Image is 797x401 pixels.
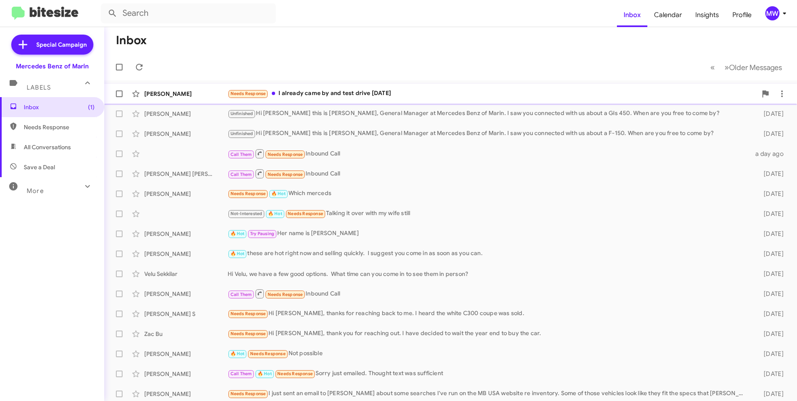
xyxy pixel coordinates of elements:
[258,371,272,376] span: 🔥 Hot
[231,191,266,196] span: Needs Response
[144,190,228,198] div: [PERSON_NAME]
[250,351,286,356] span: Needs Response
[228,189,750,198] div: Which merceds
[231,391,266,396] span: Needs Response
[27,187,44,195] span: More
[116,34,147,47] h1: Inbox
[231,311,266,316] span: Needs Response
[101,3,276,23] input: Search
[231,91,266,96] span: Needs Response
[231,331,266,336] span: Needs Response
[228,89,757,98] div: I already came by and test drive [DATE]
[750,170,790,178] div: [DATE]
[228,389,750,398] div: I just sent an email to [PERSON_NAME] about some searches I've run on the MB USA website re inven...
[706,59,787,76] nav: Page navigation example
[750,330,790,338] div: [DATE]
[729,63,782,72] span: Older Messages
[228,229,750,238] div: Her name is [PERSON_NAME]
[750,270,790,278] div: [DATE]
[24,143,71,151] span: All Conversations
[144,170,228,178] div: [PERSON_NAME] [PERSON_NAME]
[231,231,245,236] span: 🔥 Hot
[268,172,303,177] span: Needs Response
[705,59,720,76] button: Previous
[277,371,313,376] span: Needs Response
[231,371,252,376] span: Call Them
[144,90,228,98] div: [PERSON_NAME]
[228,369,750,378] div: Sorry just emailed. Thought text was sufficient
[719,59,787,76] button: Next
[24,163,55,171] span: Save a Deal
[228,129,750,138] div: Hi [PERSON_NAME] this is [PERSON_NAME], General Manager at Mercedes Benz of Marin. I saw you conn...
[231,351,245,356] span: 🔥 Hot
[144,370,228,378] div: [PERSON_NAME]
[228,148,750,159] div: Inbound Call
[16,62,89,70] div: Mercedes Benz of Marin
[228,288,750,299] div: Inbound Call
[250,231,274,236] span: Try Pausing
[231,211,263,216] span: Not-Interested
[228,349,750,358] div: Not possible
[144,110,228,118] div: [PERSON_NAME]
[231,131,253,136] span: Unfinished
[288,211,323,216] span: Needs Response
[231,172,252,177] span: Call Them
[144,290,228,298] div: [PERSON_NAME]
[750,350,790,358] div: [DATE]
[750,110,790,118] div: [DATE]
[271,191,286,196] span: 🔥 Hot
[750,190,790,198] div: [DATE]
[758,6,788,20] button: MW
[647,3,689,27] a: Calendar
[228,209,750,218] div: Talking it over with my wife still
[228,109,750,118] div: Hi [PERSON_NAME] this is [PERSON_NAME], General Manager at Mercedes Benz of Marin. I saw you conn...
[11,35,93,55] a: Special Campaign
[750,390,790,398] div: [DATE]
[144,270,228,278] div: Velu Sekkilar
[144,330,228,338] div: Zac Bu
[231,292,252,297] span: Call Them
[750,130,790,138] div: [DATE]
[268,211,282,216] span: 🔥 Hot
[228,270,750,278] div: Hi Velu, we have a few good options. What time can you come in to see them in person?
[27,84,51,91] span: Labels
[750,150,790,158] div: a day ago
[268,152,303,157] span: Needs Response
[750,250,790,258] div: [DATE]
[726,3,758,27] a: Profile
[144,350,228,358] div: [PERSON_NAME]
[144,250,228,258] div: [PERSON_NAME]
[765,6,779,20] div: MW
[36,40,87,49] span: Special Campaign
[144,130,228,138] div: [PERSON_NAME]
[228,168,750,179] div: Inbound Call
[144,390,228,398] div: [PERSON_NAME]
[231,251,245,256] span: 🔥 Hot
[231,152,252,157] span: Call Them
[710,62,715,73] span: «
[750,370,790,378] div: [DATE]
[24,103,95,111] span: Inbox
[228,249,750,258] div: these are hot right now and selling quickly. I suggest you come in as soon as you can.
[724,62,729,73] span: »
[24,123,95,131] span: Needs Response
[750,310,790,318] div: [DATE]
[750,230,790,238] div: [DATE]
[144,310,228,318] div: [PERSON_NAME] S
[750,210,790,218] div: [DATE]
[689,3,726,27] a: Insights
[617,3,647,27] a: Inbox
[268,292,303,297] span: Needs Response
[228,309,750,318] div: Hi [PERSON_NAME], thanks for reaching back to me. I heard the white C300 coupe was sold.
[88,103,95,111] span: (1)
[144,230,228,238] div: [PERSON_NAME]
[750,290,790,298] div: [DATE]
[228,329,750,338] div: Hi [PERSON_NAME], thank you for reaching out. I have decided to wait the year end to buy the car.
[231,111,253,116] span: Unfinished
